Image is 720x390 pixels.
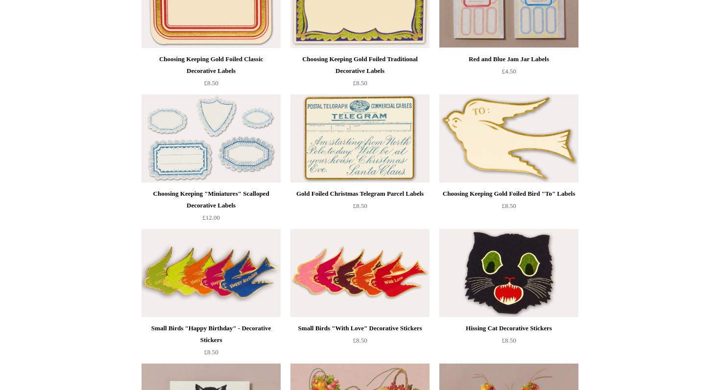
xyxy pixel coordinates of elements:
span: £8.50 [204,79,218,87]
img: Small Birds "With Love" Decorative Stickers [290,229,430,317]
a: Choosing Keeping Gold Foiled Classic Decorative Labels £8.50 [142,53,281,93]
div: Choosing Keeping Gold Foiled Bird "To" Labels [442,188,576,200]
a: Small Birds "With Love" Decorative Stickers Small Birds "With Love" Decorative Stickers [290,229,430,317]
img: Gold Foiled Christmas Telegram Parcel Labels [290,94,430,183]
a: Choosing Keeping Gold Foiled Bird "To" Labels £8.50 [439,188,578,228]
span: £4.50 [502,68,516,75]
a: Choosing Keeping Gold Foiled Traditional Decorative Labels £8.50 [290,53,430,93]
div: Choosing Keeping Gold Foiled Traditional Decorative Labels [293,53,427,77]
img: Choosing Keeping "Miniatures" Scalloped Decorative Labels [142,94,281,183]
div: Choosing Keeping "Miniatures" Scalloped Decorative Labels [144,188,278,211]
a: Hissing Cat Decorative Stickers Hissing Cat Decorative Stickers [439,229,578,317]
div: Small Birds "Happy Birthday" - Decorative Stickers [144,322,278,346]
div: Gold Foiled Christmas Telegram Parcel Labels [293,188,427,200]
div: Hissing Cat Decorative Stickers [442,322,576,334]
img: Small Birds "Happy Birthday" - Decorative Stickers [142,229,281,317]
div: Red and Blue Jam Jar Labels [442,53,576,65]
span: £8.50 [353,202,367,209]
img: Choosing Keeping Gold Foiled Bird "To" Labels [439,94,578,183]
span: £8.50 [502,202,516,209]
div: Small Birds "With Love" Decorative Stickers [293,322,427,334]
a: Red and Blue Jam Jar Labels £4.50 [439,53,578,93]
a: Choosing Keeping "Miniatures" Scalloped Decorative Labels Choosing Keeping "Miniatures" Scalloped... [142,94,281,183]
a: Choosing Keeping "Miniatures" Scalloped Decorative Labels £12.00 [142,188,281,228]
a: Choosing Keeping Gold Foiled Bird "To" Labels Choosing Keeping Gold Foiled Bird "To" Labels [439,94,578,183]
span: £8.50 [502,337,516,344]
a: Hissing Cat Decorative Stickers £8.50 [439,322,578,363]
a: Gold Foiled Christmas Telegram Parcel Labels Gold Foiled Christmas Telegram Parcel Labels [290,94,430,183]
a: Gold Foiled Christmas Telegram Parcel Labels £8.50 [290,188,430,228]
a: Small Birds "With Love" Decorative Stickers £8.50 [290,322,430,363]
span: £8.50 [204,348,218,356]
span: £8.50 [353,337,367,344]
span: £12.00 [202,214,220,221]
span: £8.50 [353,79,367,87]
a: Small Birds "Happy Birthday" - Decorative Stickers £8.50 [142,322,281,363]
img: Hissing Cat Decorative Stickers [439,229,578,317]
div: Choosing Keeping Gold Foiled Classic Decorative Labels [144,53,278,77]
a: Small Birds "Happy Birthday" - Decorative Stickers Small Birds "Happy Birthday" - Decorative Stic... [142,229,281,317]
